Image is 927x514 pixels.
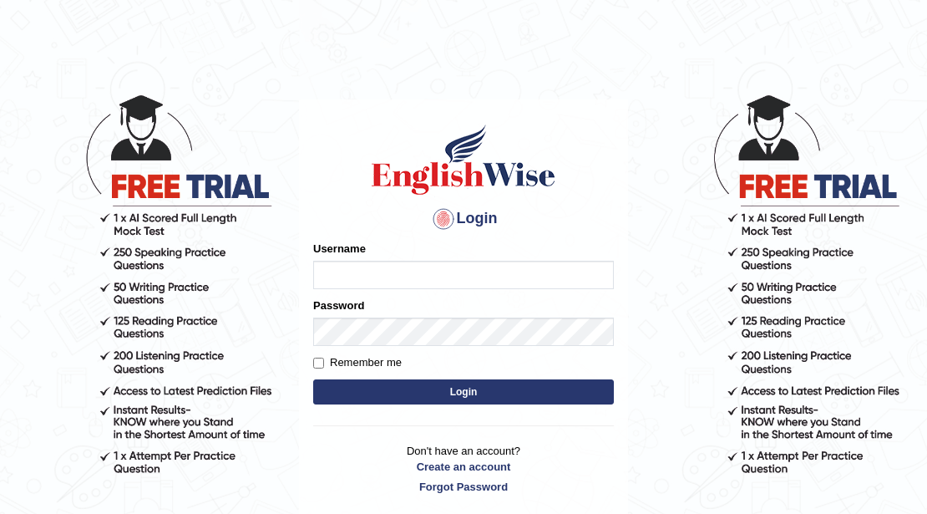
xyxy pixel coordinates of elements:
[313,379,614,405] button: Login
[313,443,614,495] p: Don't have an account?
[313,298,364,313] label: Password
[313,479,614,495] a: Forgot Password
[313,459,614,475] a: Create an account
[313,358,324,369] input: Remember me
[313,206,614,232] h4: Login
[313,241,366,257] label: Username
[368,122,559,197] img: Logo of English Wise sign in for intelligent practice with AI
[313,354,402,371] label: Remember me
